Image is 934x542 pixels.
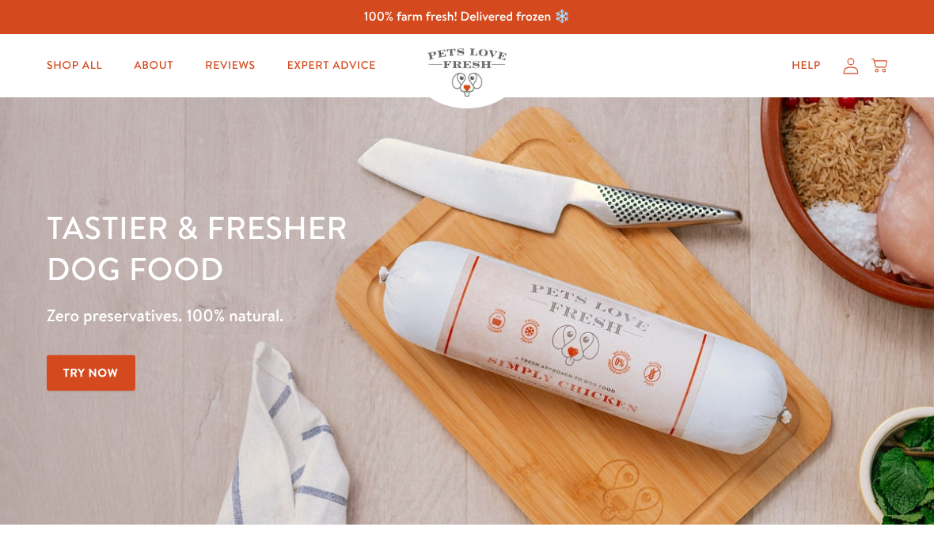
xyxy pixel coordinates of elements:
[275,50,389,81] a: Expert Advice
[47,355,135,391] a: Try Now
[47,301,607,330] p: Zero preservatives. 100% natural.
[192,50,268,81] a: Reviews
[34,50,115,81] a: Shop All
[121,50,186,81] a: About
[47,207,607,289] h1: Tastier & fresher dog food
[779,50,833,81] a: Help
[427,48,507,97] img: Pets Love Fresh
